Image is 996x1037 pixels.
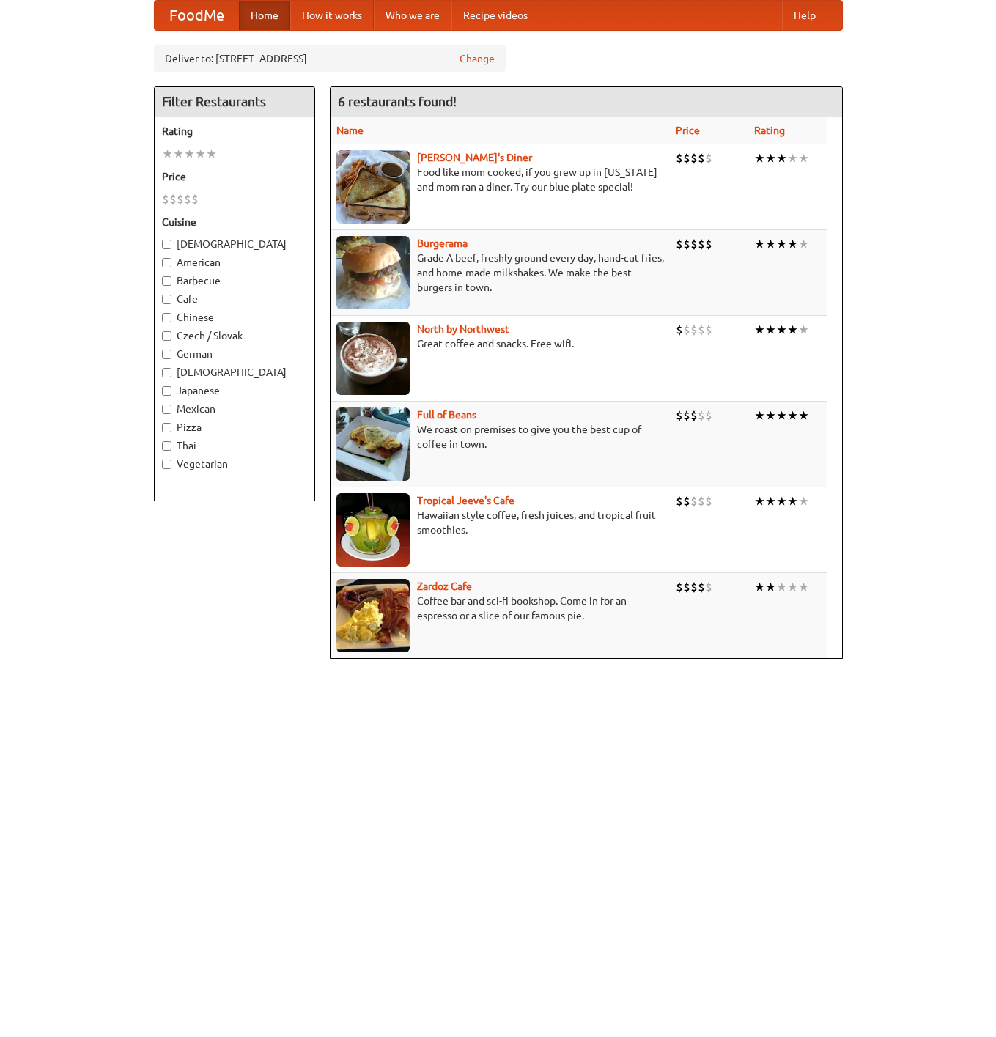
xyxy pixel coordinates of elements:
[336,236,410,309] img: burgerama.jpg
[787,407,798,424] li: ★
[177,191,184,207] li: $
[754,579,765,595] li: ★
[754,236,765,252] li: ★
[754,407,765,424] li: ★
[162,292,307,306] label: Cafe
[162,420,307,435] label: Pizza
[798,322,809,338] li: ★
[162,240,171,249] input: [DEMOGRAPHIC_DATA]
[683,579,690,595] li: $
[765,407,776,424] li: ★
[162,402,307,416] label: Mexican
[162,310,307,325] label: Chinese
[705,322,712,338] li: $
[776,236,787,252] li: ★
[162,331,171,341] input: Czech / Slovak
[798,150,809,166] li: ★
[683,407,690,424] li: $
[162,237,307,251] label: [DEMOGRAPHIC_DATA]
[162,273,307,288] label: Barbecue
[754,150,765,166] li: ★
[787,579,798,595] li: ★
[417,580,472,592] a: Zardoz Cafe
[206,146,217,162] li: ★
[765,236,776,252] li: ★
[698,150,705,166] li: $
[705,493,712,509] li: $
[162,255,307,270] label: American
[690,322,698,338] li: $
[798,493,809,509] li: ★
[676,407,683,424] li: $
[417,409,476,421] a: Full of Beans
[155,87,314,117] h4: Filter Restaurants
[239,1,290,30] a: Home
[698,579,705,595] li: $
[162,423,171,432] input: Pizza
[776,150,787,166] li: ★
[776,322,787,338] li: ★
[336,594,664,623] p: Coffee bar and sci-fi bookshop. Come in for an espresso or a slice of our famous pie.
[676,322,683,338] li: $
[690,236,698,252] li: $
[162,258,171,267] input: American
[336,508,664,537] p: Hawaiian style coffee, fresh juices, and tropical fruit smoothies.
[676,150,683,166] li: $
[754,493,765,509] li: ★
[765,493,776,509] li: ★
[705,407,712,424] li: $
[676,579,683,595] li: $
[754,322,765,338] li: ★
[336,322,410,395] img: north.jpg
[765,150,776,166] li: ★
[776,493,787,509] li: ★
[162,295,171,304] input: Cafe
[191,191,199,207] li: $
[162,365,307,380] label: [DEMOGRAPHIC_DATA]
[698,493,705,509] li: $
[417,152,532,163] a: [PERSON_NAME]'s Diner
[155,1,239,30] a: FoodMe
[705,236,712,252] li: $
[336,336,664,351] p: Great coffee and snacks. Free wifi.
[162,438,307,453] label: Thai
[698,322,705,338] li: $
[162,368,171,377] input: [DEMOGRAPHIC_DATA]
[798,236,809,252] li: ★
[336,422,664,451] p: We roast on premises to give you the best cup of coffee in town.
[417,323,509,335] a: North by Northwest
[698,407,705,424] li: $
[798,407,809,424] li: ★
[195,146,206,162] li: ★
[169,191,177,207] li: $
[162,383,307,398] label: Japanese
[162,457,307,471] label: Vegetarian
[162,386,171,396] input: Japanese
[683,493,690,509] li: $
[162,215,307,229] h5: Cuisine
[417,237,468,249] b: Burgerama
[162,460,171,469] input: Vegetarian
[162,124,307,139] h5: Rating
[162,347,307,361] label: German
[417,495,514,506] a: Tropical Jeeve's Cafe
[754,125,785,136] a: Rating
[683,322,690,338] li: $
[787,236,798,252] li: ★
[765,579,776,595] li: ★
[336,165,664,194] p: Food like mom cooked, if you grew up in [US_STATE] and mom ran a diner. Try our blue plate special!
[184,191,191,207] li: $
[676,493,683,509] li: $
[690,579,698,595] li: $
[162,146,173,162] li: ★
[290,1,374,30] a: How it works
[683,150,690,166] li: $
[690,150,698,166] li: $
[690,407,698,424] li: $
[683,236,690,252] li: $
